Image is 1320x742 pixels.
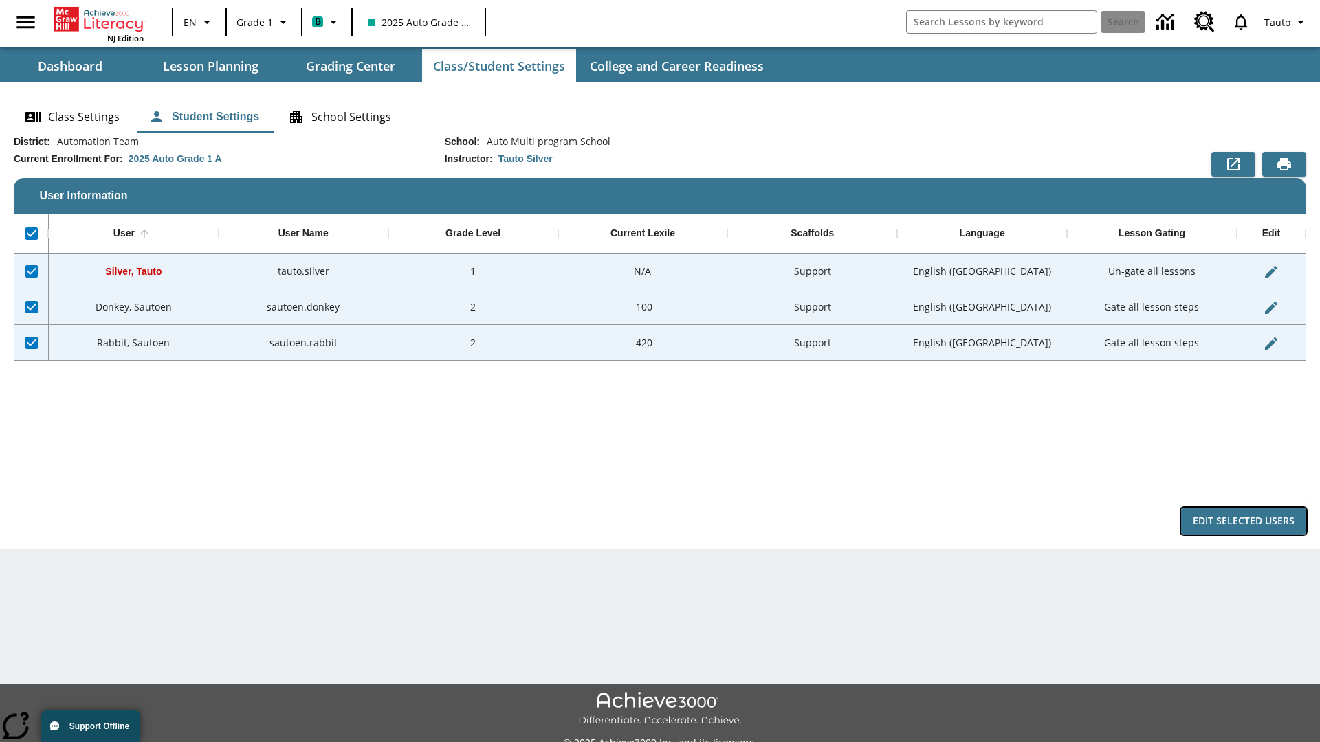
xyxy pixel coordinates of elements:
[445,136,480,148] h2: School :
[907,11,1097,33] input: search field
[1181,508,1306,535] button: Edit Selected Users
[558,254,728,289] div: N/A
[219,325,388,361] div: sautoen.rabbit
[14,100,1306,133] div: Class/Student Settings
[184,15,197,30] span: EN
[897,325,1067,361] div: English (US)
[1119,227,1185,240] div: Lesson Gating
[231,10,297,34] button: Grade: Grade 1, Select a grade
[14,153,123,165] h2: Current Enrollment For :
[236,15,273,30] span: Grade 1
[498,152,553,166] div: Tauto Silver
[558,289,728,325] div: -100
[177,10,221,34] button: Language: EN, Select a language
[129,152,222,166] div: 2025 Auto Grade 1 A
[610,227,675,240] div: Current Lexile
[219,254,388,289] div: tauto.silver
[727,289,897,325] div: Support
[1223,4,1259,40] a: Notifications
[727,254,897,289] div: Support
[422,49,576,82] button: Class/Student Settings
[480,135,610,148] span: Auto Multi program School
[307,10,347,34] button: Boost Class color is teal. Change class color
[388,254,558,289] div: 1
[1257,294,1285,322] button: Edit User
[14,135,1306,535] div: User Information
[113,227,135,240] div: User
[1257,258,1285,286] button: Edit User
[96,300,172,313] span: Donkey, Sautoen
[897,289,1067,325] div: English (US)
[579,49,775,82] button: College and Career Readiness
[282,49,419,82] button: Grading Center
[1067,289,1237,325] div: Gate all lesson steps
[791,227,834,240] div: Scaffolds
[727,325,897,361] div: Support
[1259,10,1314,34] button: Profile/Settings
[368,15,470,30] span: 2025 Auto Grade 1 A
[1264,15,1290,30] span: Tauto
[219,289,388,325] div: sautoen.donkey
[388,325,558,361] div: 2
[54,4,144,43] div: Home
[105,266,162,277] span: Silver, Tauto
[277,100,402,133] button: School Settings
[315,13,321,30] span: B
[5,2,46,43] button: Open side menu
[1257,330,1285,357] button: Edit User
[1211,152,1255,177] button: Export to CSV
[137,100,270,133] button: Student Settings
[40,190,128,202] span: User Information
[50,135,139,148] span: Automation Team
[578,692,742,727] img: Achieve3000 Differentiate Accelerate Achieve
[388,289,558,325] div: 2
[1148,3,1186,41] a: Data Center
[97,336,170,349] span: Rabbit, Sautoen
[142,49,279,82] button: Lesson Planning
[1,49,139,82] button: Dashboard
[107,33,144,43] span: NJ Edition
[445,153,493,165] h2: Instructor :
[1067,254,1237,289] div: Un-gate all lessons
[960,227,1005,240] div: Language
[445,227,500,240] div: Grade Level
[69,721,129,731] span: Support Offline
[558,325,728,361] div: -420
[1262,227,1280,240] div: Edit
[1262,152,1306,177] button: Print Preview
[14,136,50,148] h2: District :
[41,710,140,742] button: Support Offline
[1067,325,1237,361] div: Gate all lesson steps
[54,5,144,33] a: Home
[278,227,329,240] div: User Name
[897,254,1067,289] div: English (US)
[14,100,131,133] button: Class Settings
[1186,3,1223,41] a: Resource Center, Will open in new tab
